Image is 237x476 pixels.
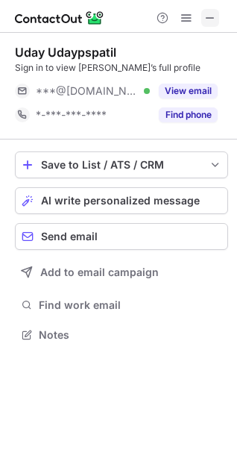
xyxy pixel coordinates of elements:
button: save-profile-one-click [15,151,228,178]
button: Reveal Button [159,107,218,122]
span: Add to email campaign [40,266,159,278]
button: Add to email campaign [15,259,228,286]
button: AI write personalized message [15,187,228,214]
span: Send email [41,231,98,242]
div: Save to List / ATS / CRM [41,159,202,171]
span: ***@[DOMAIN_NAME] [36,84,139,98]
span: Notes [39,328,222,342]
button: Send email [15,223,228,250]
span: AI write personalized message [41,195,200,207]
button: Reveal Button [159,84,218,98]
button: Notes [15,325,228,345]
span: Find work email [39,298,222,312]
button: Find work email [15,295,228,316]
img: ContactOut v5.3.10 [15,9,104,27]
div: Uday Udaypspatil [15,45,116,60]
div: Sign in to view [PERSON_NAME]’s full profile [15,61,228,75]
